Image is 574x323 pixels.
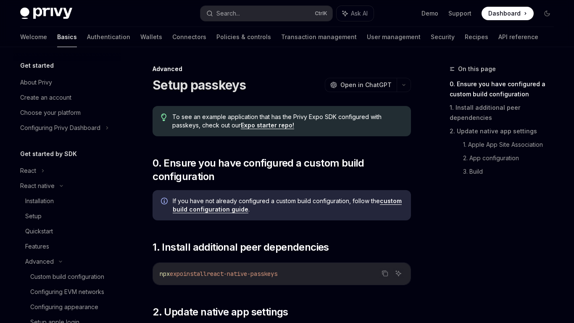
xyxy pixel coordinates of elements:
span: Ask AI [351,9,368,18]
a: Wallets [140,27,162,47]
div: React [20,166,36,176]
a: Expo starter repo! [241,122,294,129]
h5: Get started by SDK [20,149,77,159]
a: 3. Build [463,165,561,178]
div: Custom build configuration [30,272,104,282]
span: 0. Ensure you have configured a custom build configuration [153,156,411,183]
span: install [183,270,207,278]
svg: Info [161,198,169,206]
div: Installation [25,196,54,206]
div: Features [25,241,49,252]
a: Dashboard [482,7,534,20]
h1: Setup passkeys [153,77,246,93]
a: Features [13,239,121,254]
a: About Privy [13,75,121,90]
a: Demo [421,9,438,18]
div: About Privy [20,77,52,87]
a: Basics [57,27,77,47]
a: Welcome [20,27,47,47]
a: Custom build configuration [13,269,121,284]
div: Configuring EVM networks [30,287,104,297]
span: On this page [458,64,496,74]
div: Setup [25,211,42,221]
a: User management [367,27,421,47]
a: Quickstart [13,224,121,239]
span: react-native-passkeys [207,270,277,278]
a: Choose your platform [13,105,121,120]
button: Ask AI [337,6,374,21]
span: 2. Update native app settings [153,305,288,319]
span: Ctrl K [315,10,327,17]
a: Authentication [87,27,130,47]
a: Configuring EVM networks [13,284,121,299]
span: Open in ChatGPT [340,81,392,89]
span: Dashboard [488,9,521,18]
a: Support [448,9,471,18]
span: 1. Install additional peer dependencies [153,241,329,254]
div: Create an account [20,93,71,103]
div: Advanced [25,257,54,267]
a: Policies & controls [216,27,271,47]
svg: Tip [161,114,167,121]
h5: Get started [20,61,54,71]
div: Advanced [153,65,411,73]
span: npx [160,270,170,278]
a: Transaction management [281,27,357,47]
div: Quickstart [25,226,53,236]
a: 0. Ensure you have configured a custom build configuration [450,77,561,101]
div: Configuring appearance [30,302,98,312]
a: Create an account [13,90,121,105]
div: Search... [216,8,240,19]
button: Toggle dark mode [540,7,554,20]
button: Copy the contents from the code block [379,268,390,279]
a: 1. Apple App Site Association [463,138,561,151]
div: Configuring Privy Dashboard [20,123,100,133]
span: If you have not already configured a custom build configuration, follow the . [173,197,403,214]
a: API reference [498,27,538,47]
div: React native [20,181,55,191]
a: Security [431,27,455,47]
a: Recipes [465,27,488,47]
span: expo [170,270,183,278]
span: To see an example application that has the Privy Expo SDK configured with passkeys, check out our [172,113,403,130]
a: Installation [13,193,121,209]
div: Choose your platform [20,108,81,118]
a: 2. Update native app settings [450,124,561,138]
button: Search...CtrlK [200,6,333,21]
a: Setup [13,209,121,224]
a: Connectors [172,27,206,47]
a: Configuring appearance [13,299,121,315]
button: Ask AI [393,268,404,279]
a: 2. App configuration [463,151,561,165]
img: dark logo [20,8,72,19]
button: Open in ChatGPT [325,78,397,92]
a: 1. Install additional peer dependencies [450,101,561,124]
